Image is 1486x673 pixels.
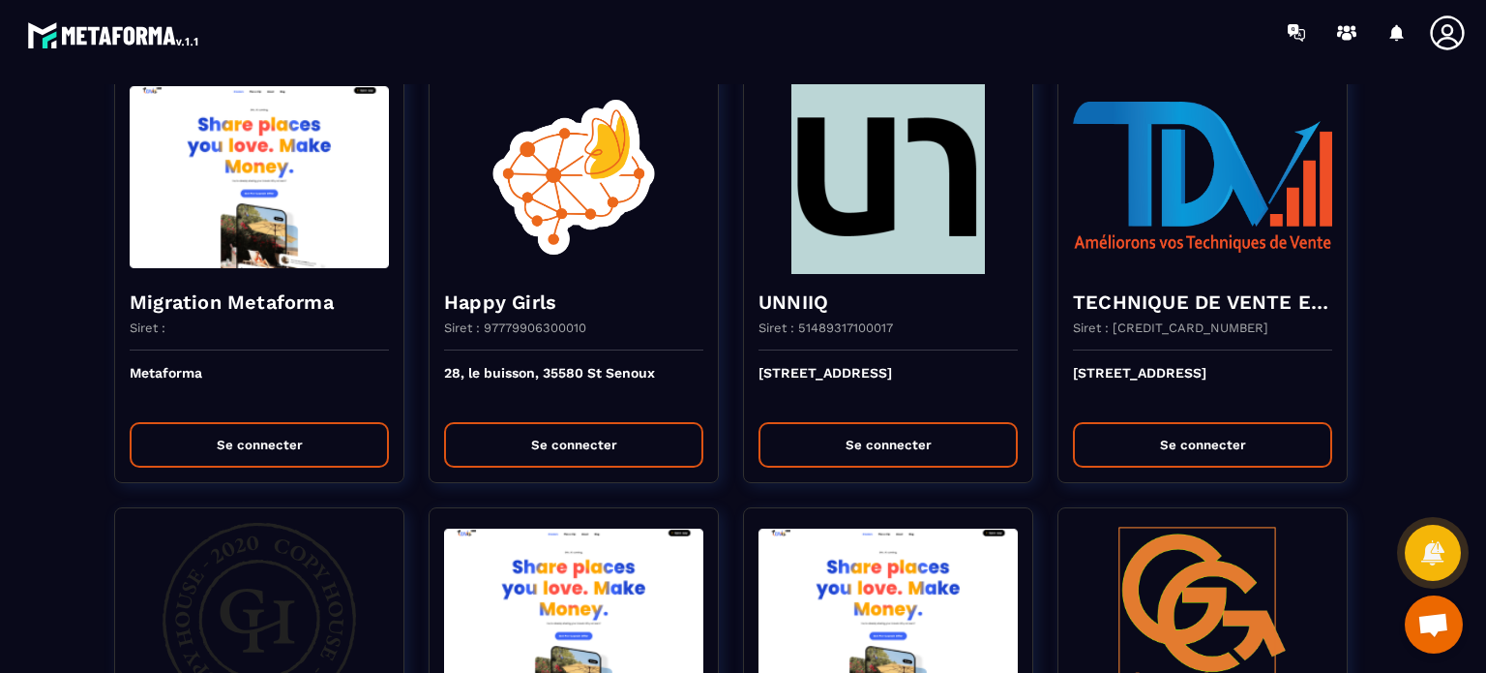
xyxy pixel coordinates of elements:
[130,80,389,274] img: funnel-background
[444,422,703,468] button: Se connecter
[1073,365,1332,408] p: [STREET_ADDRESS]
[444,289,703,316] h4: Happy Girls
[1073,80,1332,274] img: funnel-background
[758,321,893,335] p: Siret : 51489317100017
[758,422,1018,468] button: Se connecter
[758,289,1018,316] h4: UNNIIQ
[758,365,1018,408] p: [STREET_ADDRESS]
[130,422,389,468] button: Se connecter
[1073,321,1268,335] p: Siret : [CREDIT_CARD_NUMBER]
[1073,422,1332,468] button: Se connecter
[1405,596,1463,654] a: Ouvrir le chat
[130,365,389,408] p: Metaforma
[444,365,703,408] p: 28, le buisson, 35580 St Senoux
[27,17,201,52] img: logo
[444,321,586,335] p: Siret : 97779906300010
[130,321,165,335] p: Siret :
[758,80,1018,274] img: funnel-background
[130,289,389,316] h4: Migration Metaforma
[1073,289,1332,316] h4: TECHNIQUE DE VENTE EDITION
[444,80,703,274] img: funnel-background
